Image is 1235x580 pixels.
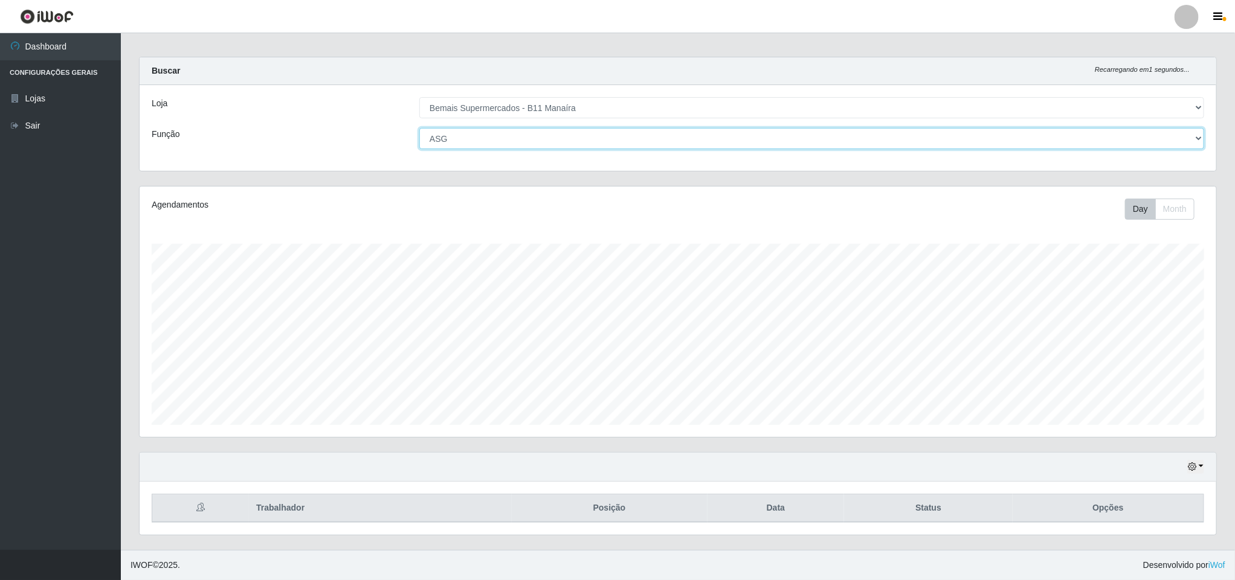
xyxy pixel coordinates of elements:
[1125,199,1156,220] button: Day
[1095,66,1190,73] i: Recarregando em 1 segundos...
[708,494,845,523] th: Data
[152,97,167,110] label: Loja
[152,66,180,75] strong: Buscar
[1125,199,1195,220] div: First group
[512,494,708,523] th: Posição
[152,199,579,211] div: Agendamentos
[844,494,1013,523] th: Status
[1125,199,1204,220] div: Toolbar with button groups
[20,9,74,24] img: CoreUI Logo
[152,128,180,141] label: Função
[249,494,511,523] th: Trabalhador
[131,560,153,570] span: IWOF
[1143,559,1225,572] span: Desenvolvido por
[1013,494,1204,523] th: Opções
[1155,199,1195,220] button: Month
[131,559,180,572] span: © 2025 .
[1208,560,1225,570] a: iWof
